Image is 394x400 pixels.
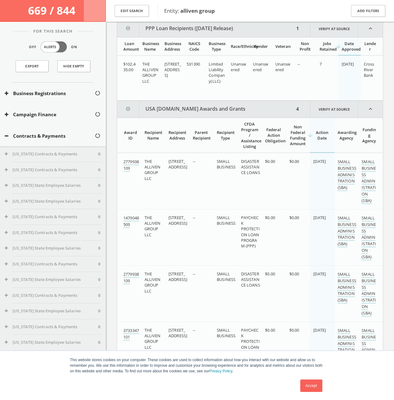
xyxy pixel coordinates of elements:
span: -- [193,271,195,277]
a: SMALL BUSINESS ADMINISTRATION (SBA) [338,159,356,191]
a: SMALL BUSINESS ADMINISTRATION (SBA) [338,328,356,360]
span: THE ALLIVEN GROUP LLC [145,271,161,294]
span: THE ALLIVEN GROUP LLC [145,215,161,237]
span: -- [193,327,195,333]
div: Loan Amount [123,41,135,52]
span: [DATE] [342,61,354,67]
span: $0.00 [265,215,275,220]
span: Entity: [164,7,215,14]
button: [US_STATE] Contracts & Payments [5,324,98,330]
button: [US_STATE] State Employee Salaries [5,339,98,346]
span: 0 [98,245,100,251]
button: [US_STATE] Contracts & Payments [5,230,98,236]
span: PAYCHECK PROTECTION LOAN PROGRAM (PPP) [241,327,260,361]
button: Business Registrations [5,90,95,97]
div: Gender [253,44,268,49]
button: [US_STATE] Contracts & Payments [5,151,98,157]
i: expand_less [358,20,383,37]
div: Awarding Agency [338,130,355,141]
span: [STREET_ADDRESS] [169,271,187,282]
a: SMALL BUSINESS ADMINISTRATION (SBA) [338,271,356,304]
span: 0 [98,230,100,236]
span: [STREET_ADDRESS] [169,215,187,226]
span: THE ALLIVEN GROUP LLC [145,159,161,181]
span: 0 [98,151,100,157]
div: Recipient Name [145,130,162,141]
span: SMALL BUSINESS [217,327,235,338]
span: 0 [98,167,100,173]
span: Cross River Bank [364,61,374,78]
div: Business Type [209,41,224,52]
div: grid [117,153,383,378]
a: SMALL BUSINESS ADMINISTRATION (SBA) [338,215,356,247]
span: $0.00 [289,215,299,220]
span: 0 [98,308,100,314]
span: 0 [98,198,100,205]
i: arrow_downward [335,43,342,49]
span: Unanswered [231,61,246,72]
button: Contracts & Payments [5,132,95,140]
div: Business Name [142,41,158,52]
span: [DATE] [313,327,326,333]
span: SMALL BUSINESS [217,159,235,170]
a: Export [16,60,49,72]
div: Federal Action Obligation [265,127,282,144]
button: Campaign Finance [5,111,95,118]
span: [STREET_ADDRESS] [169,159,187,170]
div: CFDA Program / Assistance Listing [241,121,259,149]
div: Award ID [123,130,138,141]
button: [US_STATE] State Employee Salaries [5,182,98,189]
span: 0 [98,324,100,330]
div: Race/Ethnicity [231,44,246,49]
span: [DATE] [313,159,326,164]
b: alliven group [180,7,215,14]
div: Jobs Retained [320,41,335,52]
span: Unanswered [253,61,268,72]
div: grid [117,56,383,100]
span: 0 [98,339,100,346]
a: Privacy Policy [209,369,232,373]
button: Hide Empty [57,60,90,72]
span: [STREET_ADDRESS] [164,61,181,78]
div: Non Federal Funding Amount [289,124,307,146]
span: DISASTER ASSISTANCE LOANS [241,159,260,175]
span: 0 [98,214,100,220]
button: [US_STATE] Contracts & Payments [5,167,98,173]
a: 2779938109 [123,159,139,172]
div: Action Date [313,130,331,141]
button: [US_STATE] State Employee Salaries [5,198,98,205]
span: 0 [98,261,100,267]
div: Date Approved [342,41,357,52]
div: Non Profit [297,41,313,52]
div: Veteran [275,44,291,49]
button: [US_STATE] State Employee Salaries [5,277,98,283]
span: THE ALLIVEN GROUP LLC [142,61,159,84]
i: arrow_downward [307,132,313,138]
p: This website stores cookies on your computer. These cookies are used to collect information about... [70,357,324,374]
div: Lender [364,41,377,52]
div: 4 [294,101,301,117]
div: Recipient Address [169,130,186,141]
div: Funding Agency [362,127,377,144]
a: Verify at source [310,101,358,117]
span: $0.00 [265,159,275,164]
button: [US_STATE] Contracts & Payments [5,261,98,267]
a: SMALL BUSINESS ADMINISTRATION (SBA) [362,271,376,317]
span: -- [193,159,195,164]
a: SMALL BUSINESS ADMINISTRATION (SBA) [362,215,376,260]
span: Off [29,44,36,50]
div: Recipient Type [217,130,234,141]
button: PPP Loan Recipients ([DATE] Release) [117,20,294,37]
div: 1 [294,20,301,37]
span: On [71,44,77,50]
span: [DATE] [313,271,326,277]
span: Limited Liability Company(LLC) [209,61,225,84]
span: 0 [98,277,100,283]
span: $0.00 [289,271,299,277]
span: $0.00 [289,327,299,333]
span: [DATE] [313,215,326,220]
a: Verify at source [310,20,358,37]
span: 531390 [187,61,200,67]
span: $0.00 [265,327,275,333]
a: 2779938109 [123,271,139,284]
